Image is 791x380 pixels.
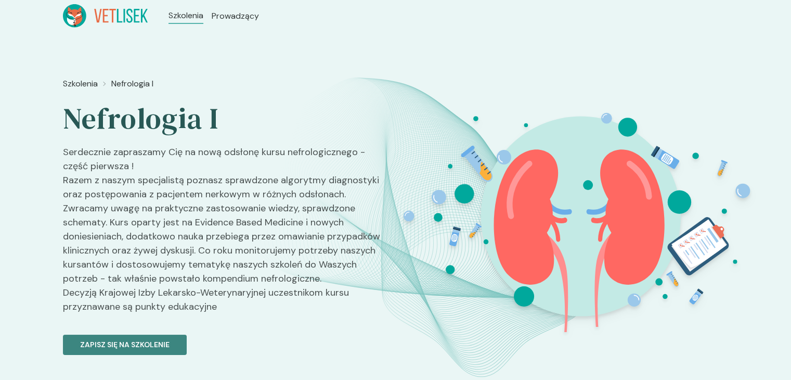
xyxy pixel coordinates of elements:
[80,339,170,350] p: Zapisz się na szkolenie
[212,10,259,22] a: Prowadzący
[394,73,763,351] img: ZpbSrx5LeNNTxNrf_Nefro_BT.svg
[111,78,153,90] a: Nefrologia I
[63,145,387,322] p: Serdecznie zapraszamy Cię na nową odsłonę kursu nefrologicznego - część pierwsza ! Razem z naszym...
[63,78,98,90] a: Szkolenia
[63,100,387,137] h2: Nefrologia I
[63,335,187,355] button: Zapisz się na szkolenie
[63,322,387,355] a: Zapisz się na szkolenie
[168,9,203,22] a: Szkolenia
